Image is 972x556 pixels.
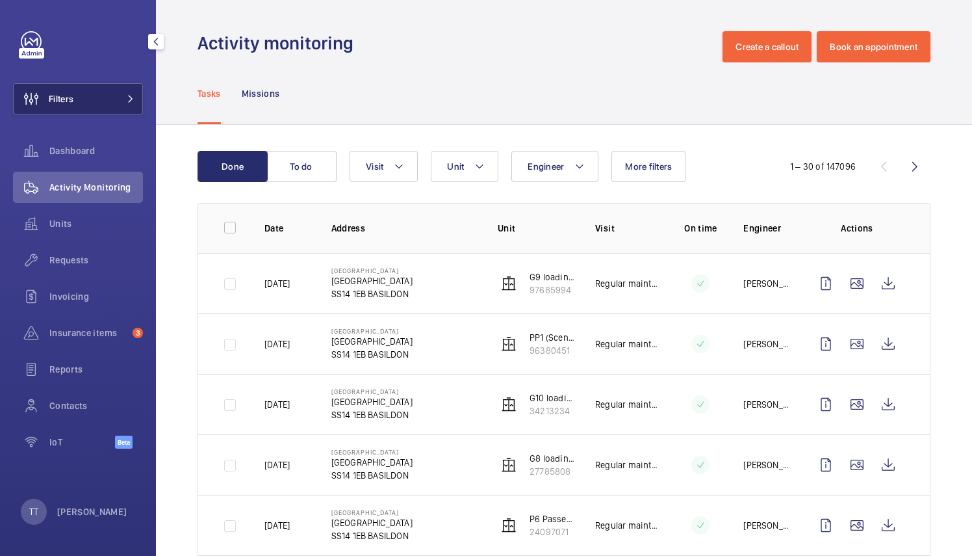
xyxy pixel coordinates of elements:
p: [PERSON_NAME] [743,277,789,290]
button: Book an appointment [817,31,930,62]
span: Invoicing [49,290,143,303]
p: P6 Passenger security [530,512,574,525]
p: G9 loading bay [530,271,574,284]
p: [DATE] [264,519,290,532]
p: On time [678,222,723,235]
p: [GEOGRAPHIC_DATA] [331,395,413,408]
span: More filters [625,161,672,172]
p: [GEOGRAPHIC_DATA] [331,267,413,274]
p: [GEOGRAPHIC_DATA] [331,327,413,335]
span: IoT [49,436,115,449]
span: Insurance items [49,326,127,339]
button: Filters [13,83,143,114]
p: PP1 (Scenic) [530,331,574,344]
span: Beta [115,436,133,449]
p: [GEOGRAPHIC_DATA] [331,274,413,287]
p: Unit [498,222,574,235]
p: [PERSON_NAME] [743,458,789,471]
p: Regular maintenance [595,519,658,532]
p: [GEOGRAPHIC_DATA] [331,388,413,395]
p: [GEOGRAPHIC_DATA] [331,516,413,529]
button: Unit [431,151,498,182]
span: Units [49,217,143,230]
p: Regular maintenance [595,398,658,411]
p: 24097071 [530,525,574,538]
p: [DATE] [264,338,290,351]
span: Visit [366,161,383,172]
span: 3 [133,328,143,338]
p: TT [29,505,38,518]
p: SS14 1EB BASILDON [331,469,413,482]
span: Requests [49,254,143,267]
button: More filters [611,151,685,182]
p: Engineer [743,222,789,235]
p: SS14 1EB BASILDON [331,529,413,542]
p: Regular maintenance [595,277,658,290]
p: G8 loading bay [530,452,574,465]
p: Regular maintenance [595,338,658,351]
p: [GEOGRAPHIC_DATA] [331,509,413,516]
button: Done [198,151,268,182]
p: G10 loading bay [530,391,574,404]
button: Create a callout [723,31,812,62]
div: 1 – 30 of 147096 [790,160,856,173]
p: [PERSON_NAME] [743,338,789,351]
p: [DATE] [264,398,290,411]
span: Activity Monitoring [49,181,143,194]
p: 34213234 [530,404,574,417]
p: [GEOGRAPHIC_DATA] [331,335,413,348]
p: Regular maintenance [595,458,658,471]
span: Reports [49,363,143,376]
span: Unit [447,161,464,172]
button: Visit [350,151,418,182]
p: [PERSON_NAME] [743,519,789,532]
span: Engineer [528,161,564,172]
p: SS14 1EB BASILDON [331,408,413,421]
h1: Activity monitoring [198,31,361,55]
p: [GEOGRAPHIC_DATA] [331,448,413,456]
img: elevator.svg [501,397,517,412]
p: [DATE] [264,277,290,290]
p: [PERSON_NAME] [743,398,789,411]
p: Missions [242,87,280,100]
img: elevator.svg [501,518,517,533]
span: Dashboard [49,144,143,157]
img: elevator.svg [501,457,517,473]
img: elevator.svg [501,276,517,291]
p: Address [331,222,478,235]
span: Contacts [49,399,143,412]
p: 96380451 [530,344,574,357]
p: 97685994 [530,284,574,297]
p: SS14 1EB BASILDON [331,348,413,361]
p: [PERSON_NAME] [57,505,127,518]
p: 27785808 [530,465,574,478]
p: Tasks [198,87,221,100]
img: elevator.svg [501,336,517,352]
p: Visit [595,222,658,235]
p: SS14 1EB BASILDON [331,287,413,300]
p: Actions [810,222,904,235]
button: Engineer [511,151,598,182]
span: Filters [49,92,73,105]
p: [GEOGRAPHIC_DATA] [331,456,413,469]
p: Date [264,222,311,235]
button: To do [266,151,337,182]
p: [DATE] [264,458,290,471]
